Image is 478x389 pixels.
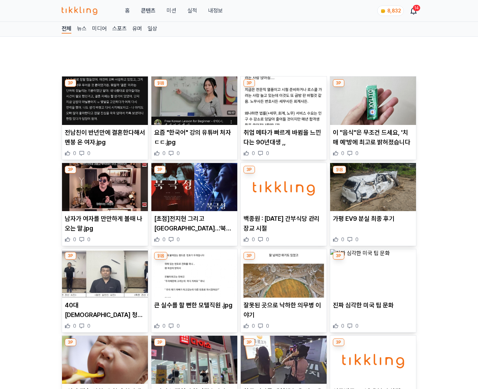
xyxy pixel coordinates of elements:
[154,252,167,260] div: 읽음
[62,249,148,333] div: 3P 40대 성범죄자 청주서 전자발찌 훼손하고 도주…공개수배 40대 [DEMOGRAPHIC_DATA] 청주서 전자발찌 훼손하고 도주…공개수배 0 0
[73,323,76,329] span: 0
[333,128,413,147] p: 이 ''음식''은 무조건 드세요, '치매 예'방에 최고로 밝혀졌습니다
[141,7,156,15] a: 콘텐츠
[252,323,255,329] span: 0
[65,252,76,260] div: 3P
[167,7,176,15] button: 미션
[73,150,76,157] span: 0
[241,249,327,298] img: 잘못된 곳으로 낙하한 의무병 이야기
[333,300,413,310] p: 진짜 심각한 미국 팁 문화
[244,214,324,233] p: 백종원 : [DATE] 간부식당 관리장교 시절
[241,163,327,211] img: 백종원 : 30년 전 간부식당 관리장교 시절
[62,163,148,211] img: 남자가 여자를 만만하게 볼때 나오는 말.jpg
[87,236,90,243] span: 0
[162,236,166,243] span: 0
[87,150,90,157] span: 0
[355,150,358,157] span: 0
[413,5,420,11] div: 14
[62,336,148,384] img: "식사 직후 양치, 오히려 치아에 부담"…아침 최적 시간은?
[151,76,237,125] img: 요즘 "한국어" 강의 유튜버 처자ㄷㄷ.jpg
[125,7,130,15] a: 홈
[244,300,324,320] p: 잘못된 곳으로 낙하한 의무병 이야기
[333,338,344,346] div: 3P
[154,128,234,147] p: 요즘 "한국어" 강의 유튜버 처자ㄷㄷ.jpg
[65,166,76,173] div: 3P
[177,150,180,157] span: 0
[244,79,255,87] div: 3P
[341,323,344,329] span: 0
[151,163,237,211] img: [초점]전지현 그리고 강동원…'북극성' 자존심 싸움
[154,166,166,173] div: 3P
[244,338,255,346] div: 3P
[148,25,157,34] a: 일상
[92,25,107,34] a: 미디어
[62,249,148,298] img: 40대 성범죄자 청주서 전자발찌 훼손하고 도주…공개수배
[240,76,327,160] div: 3P 취업 메타가 빠르게 바뀜을 느낀다는 90년대생 ,, 취업 메타가 빠르게 바뀜을 느낀다는 90년대생 ,, 0 0
[73,236,76,243] span: 0
[151,249,237,298] img: 큰 실수를 할 뻔한 모텔직원 .jpg
[65,128,145,147] p: 전남친이 반년만에 결혼한다해서 멘붕 온 여자.jpg
[266,236,269,243] span: 0
[244,252,255,260] div: 3P
[240,163,327,246] div: 3P 백종원 : 30년 전 간부식당 관리장교 시절 백종원 : [DATE] 간부식당 관리장교 시절 0 0
[355,236,358,243] span: 0
[62,76,148,125] img: 전남친이 반년만에 결혼한다해서 멘붕 온 여자.jpg
[87,323,90,329] span: 0
[151,336,237,384] img: "다이소 직원이 알려줬습니다" 단돈 2천원으로 화장실 거울 물때 말끔히 없애는 방법
[151,249,238,333] div: 읽음 큰 실수를 할 뻔한 모텔직원 .jpg 큰 실수를 할 뻔한 모텔직원 .jpg 0 0
[241,76,327,125] img: 취업 메타가 빠르게 바뀜을 느낀다는 90년대생 ,,
[333,252,344,260] div: 3P
[341,150,344,157] span: 0
[244,166,255,173] div: 3P
[241,336,327,384] img: 한국 거리를 재현해 놓은 인도네시아 쇼핑몰
[208,7,223,15] a: 내정보
[62,7,97,15] img: 티끌링
[62,163,148,246] div: 3P 남자가 여자를 만만하게 볼때 나오는 말.jpg 남자가 여자를 만만하게 볼때 나오는 말.jpg 0 0
[387,8,401,13] span: 8,832
[62,76,148,160] div: 3P 전남친이 반년만에 결혼한다해서 멘붕 온 여자.jpg 전남친이 반년만에 결혼한다해서 멘붕 온 여자.jpg 0 0
[132,25,142,34] a: 유머
[187,7,197,15] a: 실적
[330,163,416,211] img: 가평 EV9 분실 최종 후기
[330,249,416,298] img: 진짜 심각한 미국 팁 문화
[77,25,87,34] a: 뉴스
[252,150,255,157] span: 0
[252,236,255,243] span: 0
[65,300,145,320] p: 40대 [DEMOGRAPHIC_DATA] 청주서 전자발찌 훼손하고 도주…공개수배
[162,323,166,329] span: 0
[65,79,76,87] div: 3P
[266,150,269,157] span: 0
[65,214,145,233] p: 남자가 여자를 만만하게 볼때 나오는 말.jpg
[333,79,344,87] div: 3P
[330,76,416,125] img: 이 ''음식''은 무조건 드세요, '치매 예'방에 최고로 밝혀졌습니다
[154,79,167,87] div: 읽음
[341,236,344,243] span: 0
[112,25,127,34] a: 스포츠
[330,76,416,160] div: 3P 이 ''음식''은 무조건 드세요, '치매 예'방에 최고로 밝혀졌습니다 이 ''음식''은 무조건 드세요, '치매 예'방에 최고로 밝혀졌습니다 0 0
[380,8,386,14] img: coin
[333,166,346,173] div: 읽음
[62,25,71,34] a: 전체
[154,214,234,233] p: [초점]전지현 그리고 [GEOGRAPHIC_DATA]…'북극성' 자존심 싸움
[65,338,76,346] div: 3P
[154,300,234,310] p: 큰 실수를 할 뻔한 모텔직원 .jpg
[330,163,416,246] div: 읽음 가평 EV9 분실 최종 후기 가평 EV9 분실 최종 후기 0 0
[411,7,416,15] a: 14
[154,338,166,346] div: 3P
[333,214,413,224] p: 가평 EV9 분실 최종 후기
[177,236,180,243] span: 0
[151,76,238,160] div: 읽음 요즘 "한국어" 강의 유튜버 처자ㄷㄷ.jpg 요즘 "한국어" 강의 유튜버 처자ㄷㄷ.jpg 0 0
[330,249,416,333] div: 3P 진짜 심각한 미국 팁 문화 진짜 심각한 미국 팁 문화 0 0
[240,249,327,333] div: 3P 잘못된 곳으로 낙하한 의무병 이야기 잘못된 곳으로 낙하한 의무병 이야기 0 0
[266,323,269,329] span: 0
[355,323,358,329] span: 0
[177,323,180,329] span: 0
[244,128,324,147] p: 취업 메타가 빠르게 바뀜을 느낀다는 90년대생 ,,
[377,6,402,16] a: coin 8,832
[330,336,416,384] img: 싱글벙글 90년대 부의 상징
[151,163,238,246] div: 3P [초점]전지현 그리고 강동원…'북극성' 자존심 싸움 [초점]전지현 그리고 [GEOGRAPHIC_DATA]…'북극성' 자존심 싸움 0 0
[162,150,166,157] span: 0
